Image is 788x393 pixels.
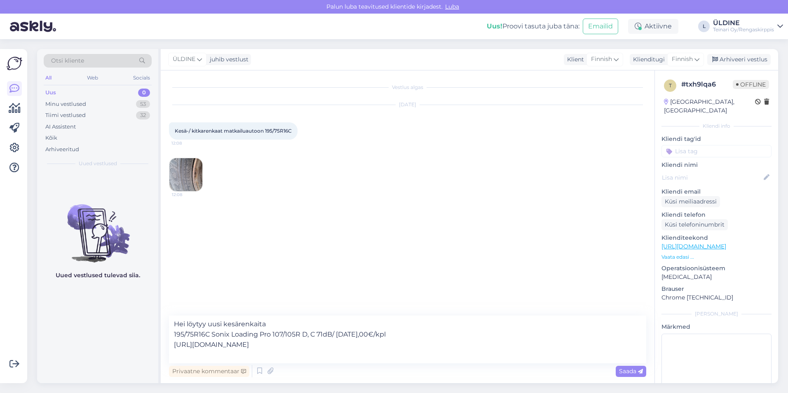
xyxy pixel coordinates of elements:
img: Attachment [169,158,202,191]
div: Küsi meiliaadressi [661,196,720,207]
p: Brauser [661,285,772,293]
p: Klienditeekond [661,234,772,242]
span: Otsi kliente [51,56,84,65]
div: Minu vestlused [45,100,86,108]
div: Aktiivne [628,19,678,34]
div: Proovi tasuta juba täna: [487,21,579,31]
div: Klienditugi [630,55,665,64]
span: Offline [733,80,769,89]
div: Vestlus algas [169,84,646,91]
div: Socials [131,73,152,83]
p: Kliendi telefon [661,211,772,219]
div: Arhiveeritud [45,145,79,154]
p: Operatsioonisüsteem [661,264,772,273]
div: Tiimi vestlused [45,111,86,119]
div: 53 [136,100,150,108]
span: t [669,82,672,89]
a: ÜLDINETeinari Oy/Rengaskirppis [713,20,783,33]
div: Kõik [45,134,57,142]
p: Vaata edasi ... [661,253,772,261]
input: Lisa nimi [662,173,762,182]
div: juhib vestlust [206,55,249,64]
div: L [698,21,710,32]
span: Uued vestlused [79,160,117,167]
div: 0 [138,89,150,97]
p: Chrome [TECHNICAL_ID] [661,293,772,302]
button: Emailid [583,19,618,34]
span: 12:08 [172,192,203,198]
div: Kliendi info [661,122,772,130]
p: Kliendi tag'id [661,135,772,143]
p: [MEDICAL_DATA] [661,273,772,281]
span: ÜLDINE [173,55,195,64]
p: Kliendi email [661,187,772,196]
div: Klient [564,55,584,64]
span: Finnish [591,55,612,64]
input: Lisa tag [661,145,772,157]
div: [DATE] [169,101,646,108]
span: Saada [619,367,643,375]
p: Märkmed [661,323,772,331]
div: Teinari Oy/Rengaskirppis [713,26,774,33]
a: [URL][DOMAIN_NAME] [661,243,726,250]
div: All [44,73,53,83]
div: Arhiveeri vestlus [707,54,771,65]
b: Uus! [487,22,502,30]
img: No chats [37,189,158,264]
div: [GEOGRAPHIC_DATA], [GEOGRAPHIC_DATA] [664,98,755,115]
span: Finnish [672,55,693,64]
img: Askly Logo [7,56,22,71]
div: Uus [45,89,56,97]
span: Luba [443,3,462,10]
div: Web [85,73,100,83]
div: [PERSON_NAME] [661,310,772,318]
div: ÜLDINE [713,20,774,26]
textarea: Hei löytyy uusi kesärenkaita 195/75R16C Sonix Loading Pro 107/105R D, C 71dB/ [DATE],00€/kpl [URL... [169,316,646,363]
p: Kliendi nimi [661,161,772,169]
p: Uued vestlused tulevad siia. [56,271,140,280]
div: Küsi telefoninumbrit [661,219,728,230]
span: Kesä-/ kitkarenkaat matkailuautoon 195/75R16C [175,128,292,134]
div: 32 [136,111,150,119]
div: # txh9lqa6 [681,80,733,89]
div: Privaatne kommentaar [169,366,249,377]
div: AI Assistent [45,123,76,131]
span: 12:08 [171,140,202,146]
